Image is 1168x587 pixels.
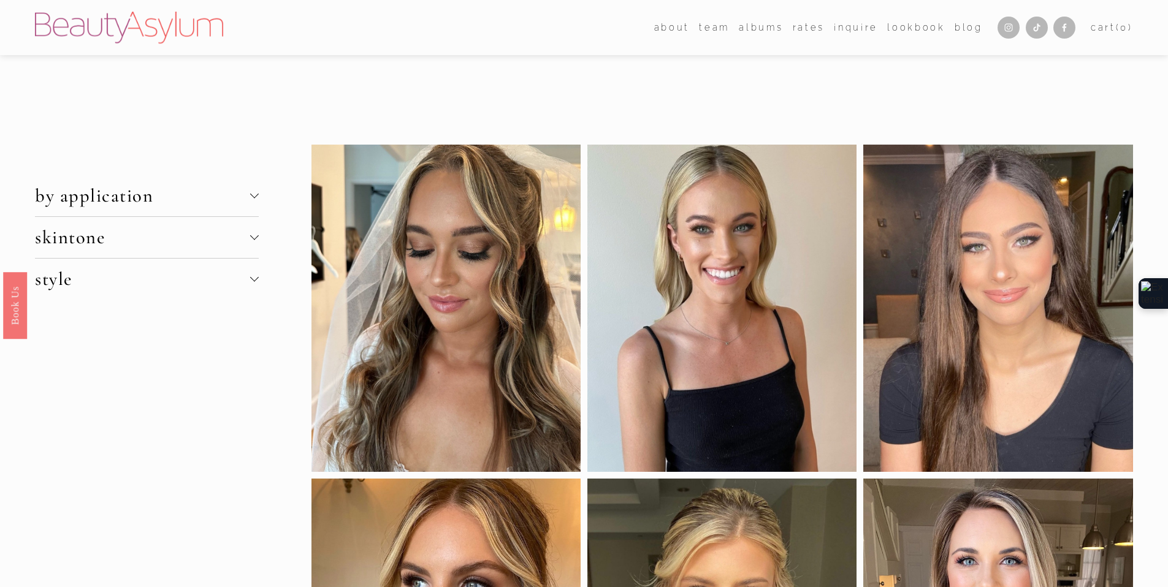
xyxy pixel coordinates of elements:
[887,18,945,36] a: Lookbook
[3,272,27,339] a: Book Us
[834,18,878,36] a: Inquire
[654,20,690,36] span: about
[699,20,730,36] span: team
[1026,17,1048,39] a: TikTok
[793,18,825,36] a: Rates
[35,184,250,207] span: by application
[998,17,1020,39] a: Instagram
[1141,281,1166,306] img: Extension Icon
[1053,17,1075,39] a: Facebook
[955,18,983,36] a: Blog
[1120,22,1128,32] span: 0
[699,18,730,36] a: folder dropdown
[739,18,783,36] a: albums
[1116,22,1133,32] span: ( )
[35,268,250,290] span: style
[35,217,258,258] button: skintone
[35,226,250,249] span: skintone
[35,259,258,300] button: style
[35,12,223,44] img: Beauty Asylum | Bridal Hair &amp; Makeup Charlotte &amp; Atlanta
[654,18,690,36] a: folder dropdown
[35,175,258,216] button: by application
[1091,20,1133,36] a: 0 items in cart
